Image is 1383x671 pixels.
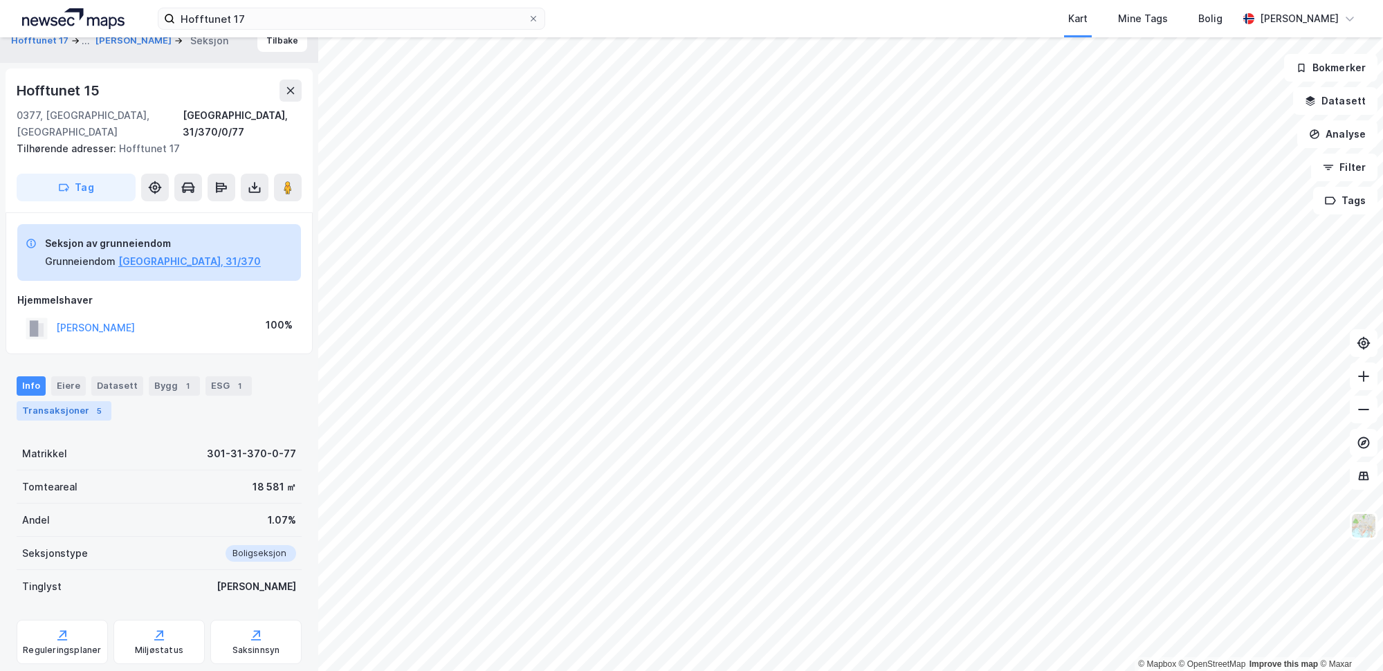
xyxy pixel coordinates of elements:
div: Tomteareal [22,479,77,495]
div: Miljøstatus [135,645,183,656]
div: Matrikkel [22,445,67,462]
button: Filter [1311,154,1377,181]
input: Søk på adresse, matrikkel, gårdeiere, leietakere eller personer [175,8,528,29]
span: Tilhørende adresser: [17,143,119,154]
div: 1 [181,379,194,393]
div: 18 581 ㎡ [253,479,296,495]
div: Hjemmelshaver [17,292,301,309]
div: 5 [92,404,106,418]
div: 1.07% [268,512,296,528]
div: Saksinnsyn [232,645,280,656]
div: Hofftunet 15 [17,80,102,102]
div: Transaksjoner [17,401,111,421]
div: Kart [1068,10,1088,27]
div: Datasett [91,376,143,396]
iframe: Chat Widget [1314,605,1383,671]
a: OpenStreetMap [1179,659,1246,669]
div: ... [82,33,90,49]
div: Seksjon av grunneiendom [45,235,261,252]
div: [GEOGRAPHIC_DATA], 31/370/0/77 [183,107,302,140]
div: Reguleringsplaner [23,645,101,656]
div: Mine Tags [1118,10,1168,27]
div: [PERSON_NAME] [217,578,296,595]
button: [PERSON_NAME] [95,34,174,48]
button: Tag [17,174,136,201]
div: 0377, [GEOGRAPHIC_DATA], [GEOGRAPHIC_DATA] [17,107,183,140]
div: ESG [205,376,252,396]
button: Tilbake [257,30,307,52]
div: Andel [22,512,50,528]
div: Tinglyst [22,578,62,595]
img: logo.a4113a55bc3d86da70a041830d287a7e.svg [22,8,125,29]
a: Improve this map [1249,659,1318,669]
button: [GEOGRAPHIC_DATA], 31/370 [118,253,261,270]
div: Bygg [149,376,200,396]
div: Eiere [51,376,86,396]
div: Kontrollprogram for chat [1314,605,1383,671]
div: 301-31-370-0-77 [207,445,296,462]
div: Info [17,376,46,396]
img: Z [1350,513,1377,539]
button: Bokmerker [1284,54,1377,82]
button: Analyse [1297,120,1377,148]
button: Datasett [1293,87,1377,115]
button: Tags [1313,187,1377,214]
div: Bolig [1198,10,1222,27]
a: Mapbox [1138,659,1176,669]
div: Seksjon [190,33,228,49]
button: Hofftunet 17 [11,33,71,49]
div: Seksjonstype [22,545,88,562]
div: 100% [266,317,293,333]
div: Grunneiendom [45,253,116,270]
div: 1 [232,379,246,393]
div: [PERSON_NAME] [1260,10,1339,27]
div: Hofftunet 17 [17,140,291,157]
